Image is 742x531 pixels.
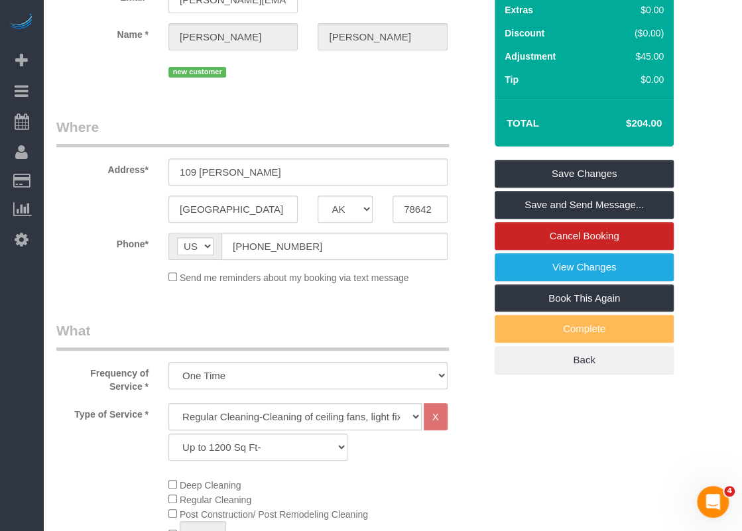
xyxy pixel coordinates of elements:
[495,160,674,188] a: Save Changes
[602,73,664,86] div: $0.00
[724,486,735,497] span: 4
[602,3,664,17] div: $0.00
[393,196,448,223] input: Zip Code*
[697,486,729,518] iframe: Intercom live chat
[221,233,448,260] input: Phone*
[168,196,298,223] input: City*
[56,321,449,351] legend: What
[180,480,241,491] span: Deep Cleaning
[495,284,674,312] a: Book This Again
[586,118,662,129] h4: $204.00
[46,403,158,421] label: Type of Service *
[318,23,447,50] input: Last Name*
[180,495,251,505] span: Regular Cleaning
[180,509,368,520] span: Post Construction/ Post Remodeling Cleaning
[505,27,544,40] label: Discount
[602,27,664,40] div: ($0.00)
[495,253,674,281] a: View Changes
[495,191,674,219] a: Save and Send Message...
[505,3,533,17] label: Extras
[507,117,539,129] strong: Total
[495,222,674,250] a: Cancel Booking
[168,67,226,78] span: new customer
[495,346,674,374] a: Back
[180,272,409,283] span: Send me reminders about my booking via text message
[602,50,664,63] div: $45.00
[46,23,158,41] label: Name *
[505,73,519,86] label: Tip
[46,158,158,176] label: Address*
[46,362,158,393] label: Frequency of Service *
[56,117,449,147] legend: Where
[8,13,34,32] img: Automaid Logo
[168,23,298,50] input: First Name*
[46,233,158,251] label: Phone*
[505,50,556,63] label: Adjustment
